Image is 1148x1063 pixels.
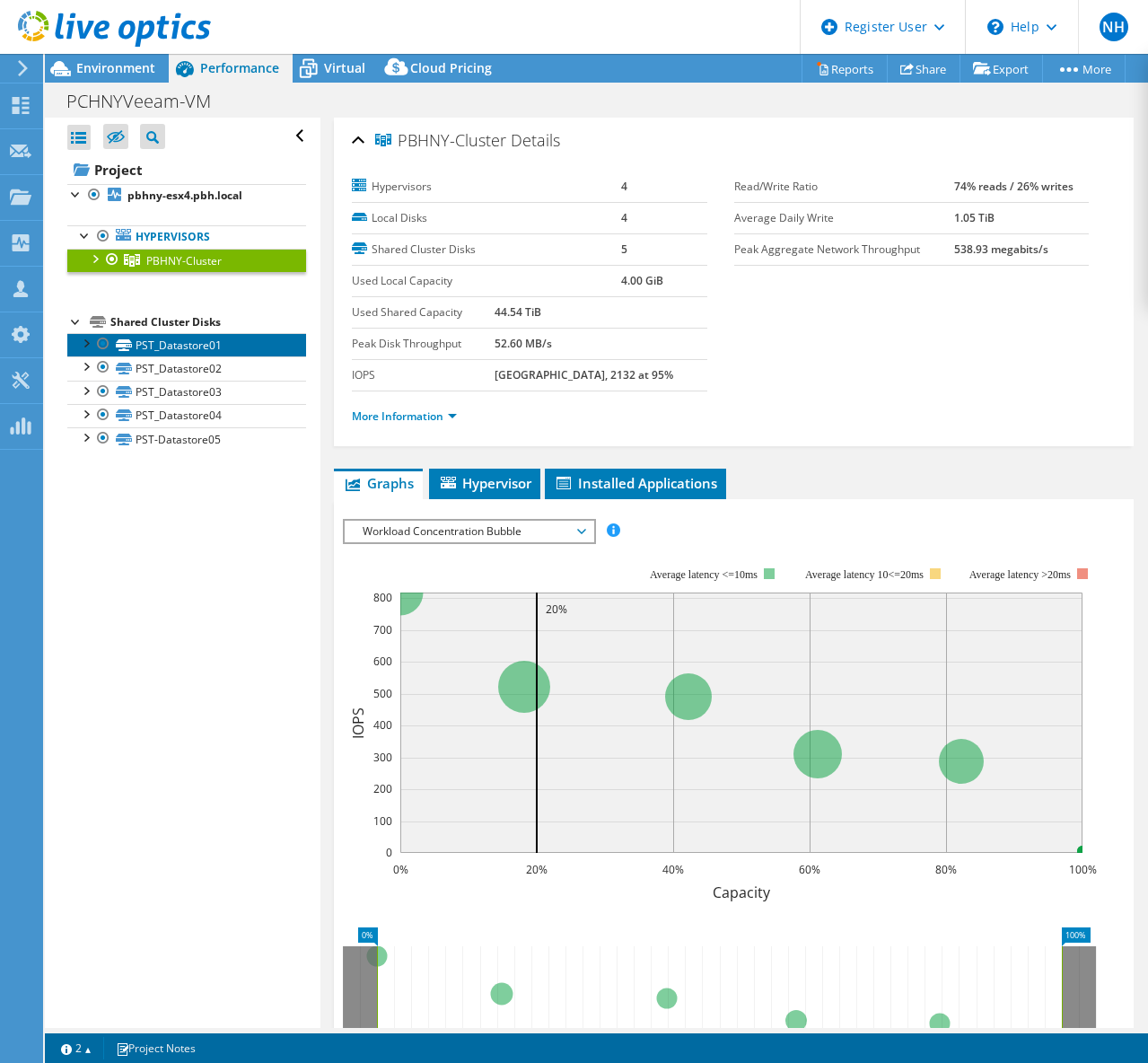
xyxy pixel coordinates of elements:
[352,409,457,424] a: More Information
[352,178,621,196] label: Hypervisors
[67,155,306,184] a: Project
[438,474,531,492] span: Hypervisor
[935,862,957,877] text: 80%
[1042,55,1126,83] a: More
[67,225,306,249] a: Hypervisors
[67,333,306,356] a: PST_Datastore01
[348,707,368,738] text: IOPS
[373,654,392,669] text: 600
[352,335,494,353] label: Peak Disk Throughput
[393,862,408,877] text: 0%
[526,862,548,877] text: 20%
[343,474,414,492] span: Graphs
[621,210,627,225] b: 4
[554,474,717,492] span: Installed Applications
[352,241,621,259] label: Shared Cluster Disks
[969,568,1071,581] text: Average latency >20ms
[373,750,392,765] text: 300
[76,59,155,76] span: Environment
[799,862,820,877] text: 60%
[734,241,954,259] label: Peak Aggregate Network Throughput
[734,209,954,227] label: Average Daily Write
[67,356,306,380] a: PST_Datastore02
[734,178,954,196] label: Read/Write Ratio
[146,253,222,268] span: PBHNY-Cluster
[805,568,924,581] tspan: Average latency 10<=20ms
[386,845,392,860] text: 0
[67,427,306,451] a: PST-Datastore05
[713,883,771,902] text: Capacity
[354,521,584,542] span: Workload Concentration Bubble
[621,242,627,257] b: 5
[954,210,995,225] b: 1.05 TiB
[324,59,365,76] span: Virtual
[373,686,392,701] text: 500
[373,717,392,733] text: 400
[954,179,1074,194] b: 74% reads / 26% writes
[200,59,279,76] span: Performance
[110,312,306,333] div: Shared Cluster Disks
[495,336,552,351] b: 52.60 MB/s
[67,249,306,272] a: PBHNY-Cluster
[621,273,663,288] b: 4.00 GiB
[954,242,1048,257] b: 538.93 megabits/s
[650,568,758,581] tspan: Average latency <=10ms
[67,184,306,207] a: pbhny-esx4.pbh.local
[103,1037,208,1059] a: Project Notes
[621,179,627,194] b: 4
[352,303,494,321] label: Used Shared Capacity
[373,813,392,829] text: 100
[546,602,567,617] text: 20%
[48,1037,104,1059] a: 2
[802,55,888,83] a: Reports
[511,129,560,151] span: Details
[887,55,960,83] a: Share
[67,381,306,404] a: PST_Datastore03
[67,404,306,427] a: PST_Datastore04
[352,366,494,384] label: IOPS
[1100,13,1128,41] span: NH
[373,781,392,796] text: 200
[58,92,239,111] h1: PCHNYVeeam-VM
[375,132,506,150] span: PBHNY-Cluster
[373,622,392,637] text: 700
[987,19,1003,35] svg: \n
[495,367,673,382] b: [GEOGRAPHIC_DATA], 2132 at 95%
[373,590,392,605] text: 800
[352,209,621,227] label: Local Disks
[495,304,541,320] b: 44.54 TiB
[1069,862,1097,877] text: 100%
[662,862,684,877] text: 40%
[352,272,621,290] label: Used Local Capacity
[960,55,1043,83] a: Export
[127,188,242,203] b: pbhny-esx4.pbh.local
[410,59,492,76] span: Cloud Pricing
